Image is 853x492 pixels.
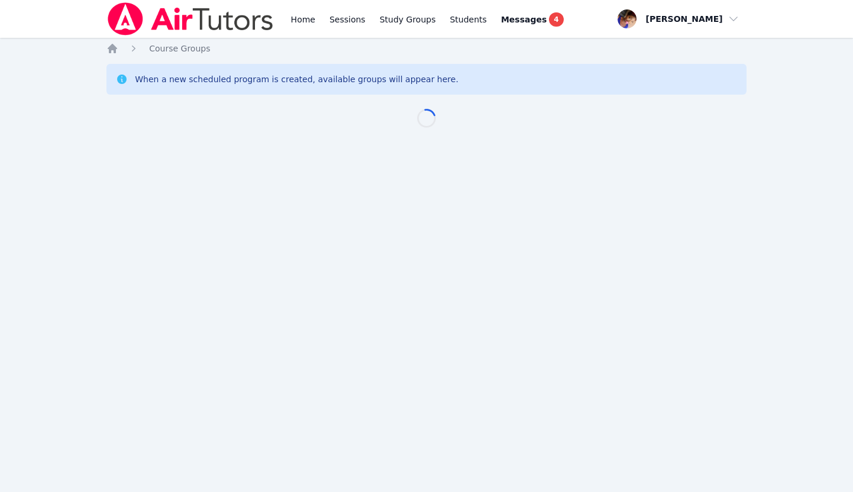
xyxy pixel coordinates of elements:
span: Course Groups [149,44,210,53]
a: Course Groups [149,43,210,54]
div: When a new scheduled program is created, available groups will appear here. [135,73,458,85]
nav: Breadcrumb [106,43,747,54]
span: Messages [501,14,547,25]
img: Air Tutors [106,2,274,35]
span: 4 [549,12,563,27]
